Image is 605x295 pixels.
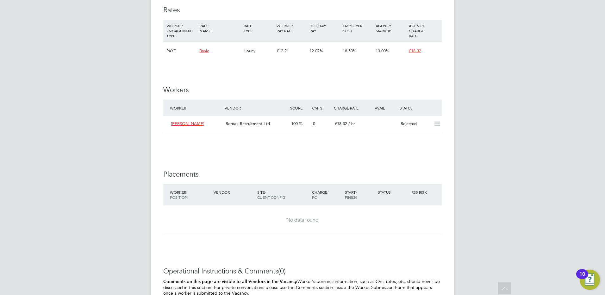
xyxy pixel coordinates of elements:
h3: Workers [163,85,442,95]
div: Charge Rate [332,102,365,114]
span: 18.50% [343,48,356,53]
div: AGENCY MARKUP [374,20,407,36]
div: HOLIDAY PAY [308,20,341,36]
span: £18.32 [335,121,347,126]
div: Vendor [212,186,256,198]
div: AGENCY CHARGE RATE [407,20,440,41]
div: Worker [168,102,223,114]
span: Basic [199,48,209,53]
div: Vendor [223,102,289,114]
span: 100 [291,121,298,126]
span: 12.07% [309,48,323,53]
div: IR35 Risk [409,186,431,198]
div: Status [376,186,409,198]
span: [PERSON_NAME] [171,121,204,126]
span: / Client Config [257,190,285,200]
div: Worker [168,186,212,203]
div: 10 [579,274,585,282]
h3: Operational Instructions & Comments [163,267,442,276]
div: PAYE [165,42,198,60]
div: Status [398,102,442,114]
span: Romax Recruitment Ltd [226,121,270,126]
span: / PO [312,190,328,200]
div: No data found [170,217,435,223]
div: Start [343,186,376,203]
div: Avail [365,102,398,114]
h3: Placements [163,170,442,179]
div: WORKER ENGAGEMENT TYPE [165,20,198,41]
div: £12.21 [275,42,308,60]
button: Open Resource Center, 10 new notifications [580,270,600,290]
span: 0 [313,121,315,126]
div: Charge [310,186,343,203]
div: Site [256,186,310,203]
span: (0) [278,267,286,275]
div: WORKER PAY RATE [275,20,308,36]
b: Comments on this page are visible to all Vendors in the Vacancy. [163,279,297,284]
div: Hourly [242,42,275,60]
span: £18.32 [409,48,421,53]
div: Score [289,102,310,114]
span: 13.00% [376,48,389,53]
h3: Rates [163,6,442,15]
span: / Position [170,190,188,200]
div: RATE NAME [198,20,242,36]
span: / hr [348,121,355,126]
div: Cmts [310,102,332,114]
span: / Finish [345,190,357,200]
div: EMPLOYER COST [341,20,374,36]
div: Rejected [398,119,431,129]
div: RATE TYPE [242,20,275,36]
